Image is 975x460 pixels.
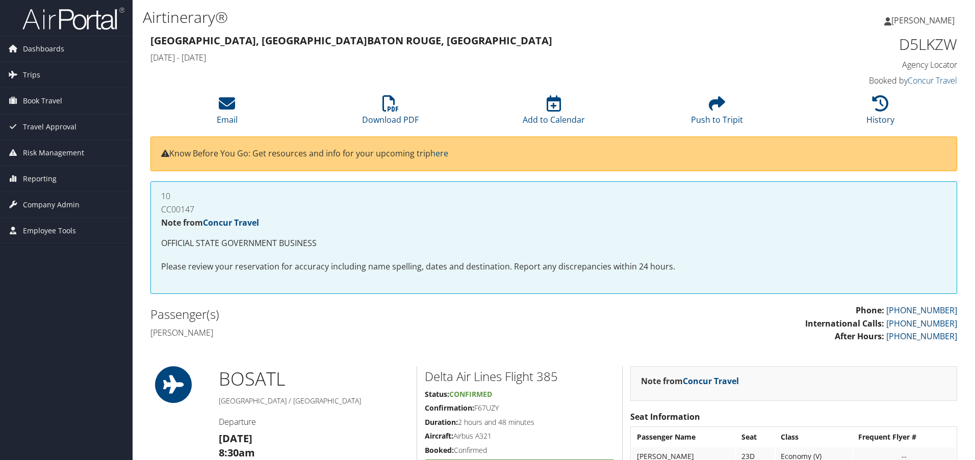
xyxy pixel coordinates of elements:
a: Add to Calendar [523,101,585,125]
strong: Booked: [425,445,454,455]
span: Travel Approval [23,114,76,140]
h2: Passenger(s) [150,306,546,323]
span: Employee Tools [23,218,76,243]
span: Trips [23,62,40,88]
h5: Confirmed [425,445,614,455]
p: Know Before You Go: Get resources and info for your upcoming trip [161,147,946,160]
th: Class [776,428,852,446]
img: airportal-logo.png [22,7,124,31]
h5: [GEOGRAPHIC_DATA] / [GEOGRAPHIC_DATA] [219,396,409,406]
strong: Note from [161,217,259,228]
a: Concur Travel [203,217,259,228]
strong: [GEOGRAPHIC_DATA], [GEOGRAPHIC_DATA] Baton Rouge, [GEOGRAPHIC_DATA] [150,34,552,47]
span: Confirmed [449,389,492,399]
h4: Booked by [767,75,957,86]
a: [PERSON_NAME] [884,5,965,36]
p: Please review your reservation for accuracy including name spelling, dates and destination. Repor... [161,260,946,274]
strong: International Calls: [805,318,884,329]
h1: Airtinerary® [143,7,691,28]
a: [PHONE_NUMBER] [886,318,957,329]
th: Frequent Flyer # [853,428,956,446]
h4: 10 [161,192,946,200]
strong: After Hours: [835,331,884,342]
strong: Duration: [425,417,458,427]
h5: Airbus A321 [425,431,614,441]
h4: [DATE] - [DATE] [150,52,752,63]
a: Download PDF [362,101,419,125]
th: Passenger Name [632,428,735,446]
span: Book Travel [23,88,62,114]
h1: BOS ATL [219,366,409,392]
span: [PERSON_NAME] [891,15,955,26]
h5: 2 hours and 48 minutes [425,417,614,427]
a: Concur Travel [683,375,739,387]
a: History [866,101,894,125]
span: Company Admin [23,192,80,218]
th: Seat [736,428,775,446]
strong: Seat Information [630,411,700,422]
strong: Status: [425,389,449,399]
h4: [PERSON_NAME] [150,327,546,338]
a: Email [217,101,238,125]
span: Dashboards [23,36,64,62]
a: [PHONE_NUMBER] [886,305,957,316]
h4: Agency Locator [767,59,957,70]
strong: Aircraft: [425,431,453,441]
strong: Note from [641,375,739,387]
h4: Departure [219,416,409,427]
a: Concur Travel [908,75,957,86]
h4: CC00147 [161,205,946,213]
strong: Confirmation: [425,403,474,413]
strong: Phone: [856,305,884,316]
a: Push to Tripit [691,101,743,125]
p: OFFICIAL STATE GOVERNMENT BUSINESS [161,237,946,250]
span: Reporting [23,166,57,192]
a: [PHONE_NUMBER] [886,331,957,342]
strong: [DATE] [219,431,252,445]
strong: 8:30am [219,446,255,459]
h5: F67UZY [425,403,614,413]
h2: Delta Air Lines Flight 385 [425,368,614,385]
h1: D5LKZW [767,34,957,55]
span: Risk Management [23,140,84,166]
a: here [430,148,448,159]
